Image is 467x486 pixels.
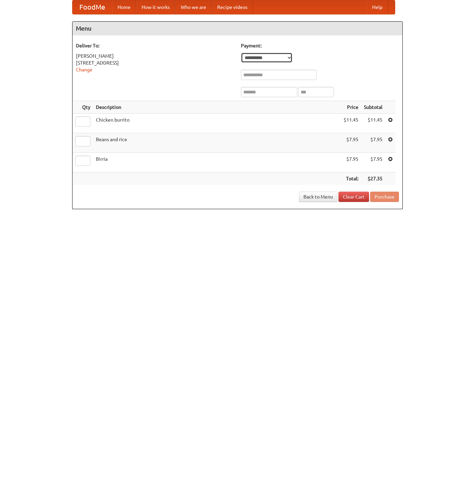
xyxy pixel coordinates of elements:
div: [STREET_ADDRESS] [76,59,234,66]
a: Clear Cart [338,192,369,202]
th: Subtotal [361,101,385,114]
td: $7.95 [361,133,385,153]
a: Back to Menu [299,192,337,202]
a: How it works [136,0,175,14]
td: Birria [93,153,341,172]
td: Beans and rice [93,133,341,153]
button: Purchase [370,192,399,202]
td: $11.45 [341,114,361,133]
th: Qty [73,101,93,114]
div: [PERSON_NAME] [76,53,234,59]
th: $27.35 [361,172,385,185]
h5: Payment: [241,42,399,49]
td: $7.95 [341,133,361,153]
h5: Deliver To: [76,42,234,49]
th: Description [93,101,341,114]
td: $7.95 [341,153,361,172]
a: Change [76,67,92,72]
a: Who we are [175,0,212,14]
td: $11.45 [361,114,385,133]
a: Help [367,0,388,14]
h4: Menu [73,22,402,35]
th: Total: [341,172,361,185]
a: Home [112,0,136,14]
td: $7.95 [361,153,385,172]
th: Price [341,101,361,114]
a: FoodMe [73,0,112,14]
a: Recipe videos [212,0,253,14]
td: Chicken burrito [93,114,341,133]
